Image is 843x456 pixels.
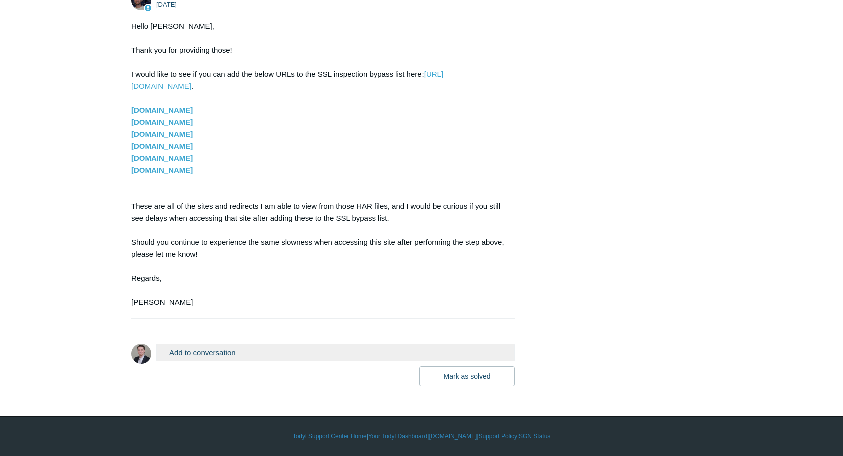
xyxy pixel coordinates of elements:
a: Todyl Support Center Home [293,432,367,441]
a: [DOMAIN_NAME] [429,432,477,441]
a: [DOMAIN_NAME] [131,118,193,126]
a: Your Todyl Dashboard [368,432,427,441]
a: [URL][DOMAIN_NAME] [131,70,443,90]
a: Support Policy [479,432,517,441]
a: [DOMAIN_NAME] [131,166,193,174]
button: Mark as solved [419,366,515,386]
a: [DOMAIN_NAME] [131,130,193,138]
a: SGN Status [519,432,550,441]
a: [DOMAIN_NAME] [131,154,193,162]
a: [DOMAIN_NAME] [131,106,193,114]
div: Hello [PERSON_NAME], Thank you for providing those! I would like to see if you can add the below ... [131,20,505,308]
div: | | | | [131,432,712,441]
button: Add to conversation [156,344,515,361]
time: 09/16/2025, 12:35 [156,1,177,8]
a: [DOMAIN_NAME] [131,142,193,150]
